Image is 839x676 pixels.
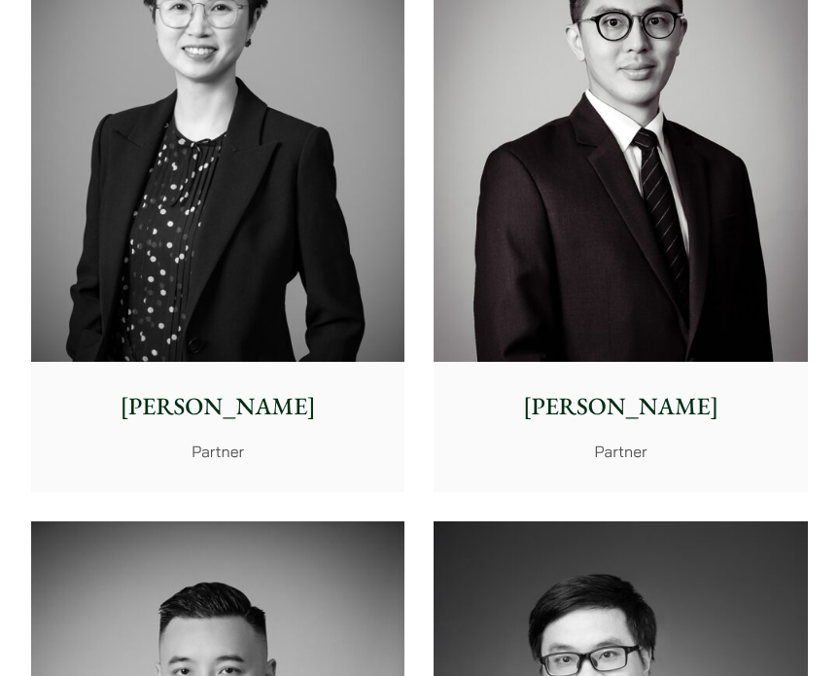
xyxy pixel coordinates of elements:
p: Partner [45,440,391,463]
p: Partner [448,440,794,463]
p: [PERSON_NAME] [448,389,794,425]
p: [PERSON_NAME] [45,389,391,425]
